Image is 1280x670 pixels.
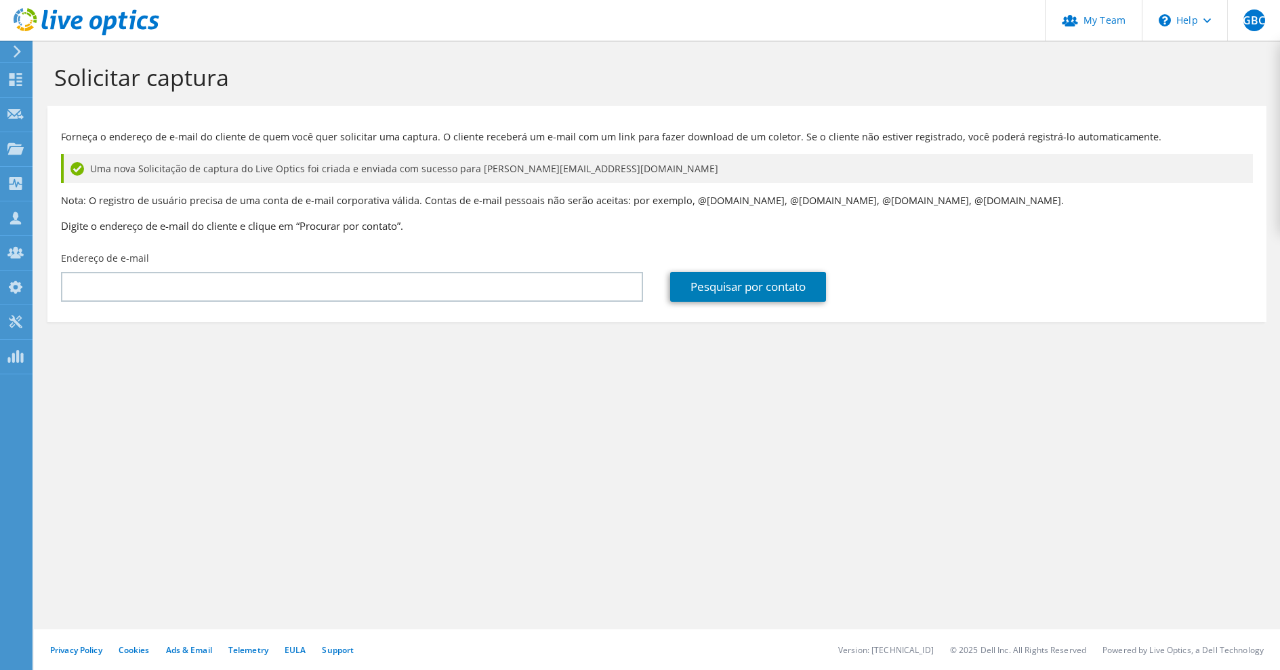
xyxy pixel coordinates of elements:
h3: Digite o endereço de e-mail do cliente e clique em “Procurar por contato”. [61,218,1253,233]
a: Telemetry [228,644,268,656]
a: Pesquisar por contato [670,272,826,302]
h1: Solicitar captura [54,63,1253,92]
a: Cookies [119,644,150,656]
svg: \n [1159,14,1171,26]
a: Ads & Email [166,644,212,656]
a: Privacy Policy [50,644,102,656]
a: Support [322,644,354,656]
li: Powered by Live Optics, a Dell Technology [1102,644,1264,656]
li: © 2025 Dell Inc. All Rights Reserved [950,644,1086,656]
label: Endereço de e-mail [61,252,149,265]
a: EULA [285,644,306,656]
span: Uma nova Solicitação de captura do Live Optics foi criada e enviada com sucesso para [PERSON_NAME... [90,161,718,176]
span: GBC [1243,9,1265,31]
li: Version: [TECHNICAL_ID] [838,644,934,656]
p: Forneça o endereço de e-mail do cliente de quem você quer solicitar uma captura. O cliente recebe... [61,130,1253,144]
p: Nota: O registro de usuário precisa de uma conta de e-mail corporativa válida. Contas de e-mail p... [61,193,1253,208]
